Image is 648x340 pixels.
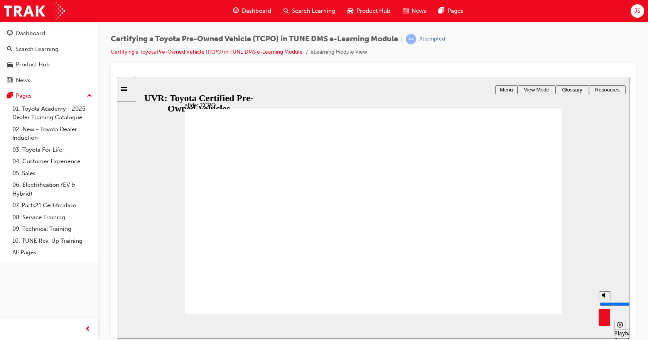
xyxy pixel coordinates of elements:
[341,3,397,19] a: car-iconProduct Hub
[3,26,95,41] a: Dashboard
[9,156,95,167] a: 04. Customer Experience
[283,6,289,16] span: search-icon
[3,58,95,72] a: Product Hub
[7,46,12,53] span: search-icon
[7,93,13,100] span: pages-icon
[16,91,32,100] div: Pages
[16,76,30,85] div: News
[439,6,444,16] span: pages-icon
[292,7,335,15] span: Search Learning
[3,89,95,103] button: Pages
[348,6,353,16] span: car-icon
[3,42,95,56] a: Search Learning
[85,325,91,334] span: prev-icon
[407,10,432,16] span: View Mode
[233,6,239,16] span: guage-icon
[406,34,416,44] span: learningRecordVerb_ATTEMPT-icon
[9,223,95,235] a: 09. Technical Training
[9,235,95,247] a: 10. TUNE Rev-Up Training
[277,3,341,19] a: search-iconSearch Learning
[378,8,401,17] button: Menu
[16,29,45,38] div: Dashboard
[111,49,303,55] a: Certifying a Toyota Pre-Owned Vehicle (TCPO) in TUNE DMS e-Learning Module
[478,237,509,262] div: misc controls
[432,3,469,19] a: pages-iconPages
[7,61,13,68] span: car-icon
[497,244,509,253] button: playback speed
[447,7,463,15] span: Pages
[401,35,403,44] span: |
[3,73,95,88] a: News
[87,91,92,101] span: up-icon
[9,200,95,211] a: 07. Parts21 Certification
[403,6,408,16] span: news-icon
[7,30,13,37] span: guage-icon
[478,10,503,16] span: Resources
[631,4,644,18] button: JS
[401,8,439,17] button: View Mode
[9,179,95,200] a: 06. Electrification (EV & Hybrid)
[497,253,509,267] div: Playback Speed
[3,25,95,89] button: DashboardSearch LearningProduct HubNews
[9,144,95,156] a: 03. Toyota For Life
[9,247,95,259] a: All Pages
[383,10,396,16] span: Menu
[310,48,367,57] li: eLearning Module View
[9,103,95,123] a: 01. Toyota Academy - 2025 Dealer Training Catalogue
[111,35,398,44] span: Certifying a Toyota Pre-Owned Vehicle (TCPO) in TUNE DMS e-Learning Module
[242,7,271,15] span: Dashboard
[15,45,59,54] div: Search Learning
[397,3,432,19] a: news-iconNews
[439,8,472,17] button: Glossary
[16,60,50,69] div: Product Hub
[4,2,65,20] img: Trak
[227,3,277,19] a: guage-iconDashboard
[419,36,445,43] div: Attempted
[445,10,466,16] span: Glossary
[472,8,509,17] button: Resources
[356,7,390,15] span: Product Hub
[7,77,13,84] span: news-icon
[412,7,426,15] span: News
[634,7,640,15] span: JS
[9,167,95,179] a: 05. Sales
[9,123,95,144] a: 02. New - Toyota Dealer Induction
[9,211,95,223] a: 08. Service Training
